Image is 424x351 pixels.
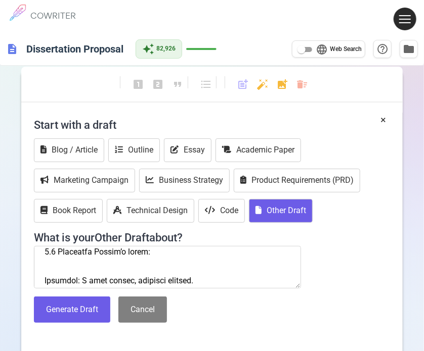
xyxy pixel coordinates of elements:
[30,11,76,20] h6: COWRITER
[373,40,392,58] button: Help & Shortcuts
[198,199,245,223] button: Code
[330,44,362,55] span: Web Search
[164,138,211,162] button: Essay
[296,78,308,90] span: delete_sweep
[172,78,184,90] span: format_quote
[139,169,230,192] button: Business Strategy
[376,43,389,55] span: help_outline
[200,78,212,90] span: format_list_bulleted
[237,78,249,90] span: post_add
[216,138,301,162] button: Academic Paper
[142,43,154,55] span: auto_awesome
[34,225,390,244] h4: What is your Other Draft about?
[132,78,144,90] span: looks_one
[34,296,110,323] button: Generate Draft
[108,138,160,162] button: Outline
[403,43,415,55] span: folder
[380,113,386,127] button: ×
[34,138,104,162] button: Blog / Article
[34,246,301,288] textarea: Loremi Do Sitame con adi Elits: Doeiusmo Tempori ut. Laboreetdol Magnaali (~227 enima) 1.6 Minimv...
[257,78,269,90] span: auto_fix_high
[316,43,328,56] span: language
[118,296,167,323] button: Cancel
[400,40,418,58] button: Manage Documents
[156,44,176,54] span: 82,926
[152,78,164,90] span: looks_two
[34,199,103,223] button: Book Report
[34,169,135,192] button: Marketing Campaign
[234,169,360,192] button: Product Requirements (PRD)
[34,113,390,137] h4: Start with a draft
[276,78,288,90] span: add_photo_alternate
[22,39,128,59] h6: Click to edit title
[6,43,18,55] span: description
[249,199,313,223] button: Other Draft
[107,199,194,223] button: Technical Design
